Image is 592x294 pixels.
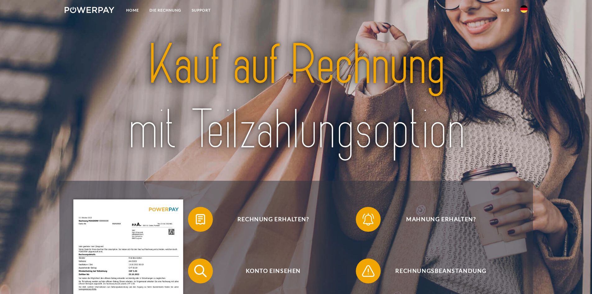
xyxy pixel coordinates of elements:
[496,5,515,16] a: agb
[356,259,517,283] button: Rechnungsbeanstandung
[356,207,517,232] button: Mahnung erhalten?
[188,207,350,232] button: Rechnung erhalten?
[197,259,349,283] span: Konto einsehen
[186,5,216,16] a: SUPPORT
[197,207,349,232] span: Rechnung erhalten?
[520,5,528,13] img: de
[193,212,208,227] img: qb_bill.svg
[365,207,517,232] span: Mahnung erhalten?
[360,263,376,279] img: qb_warning.svg
[87,30,505,166] img: title-powerpay_de.svg
[365,259,517,283] span: Rechnungsbeanstandung
[144,5,186,16] a: DIE RECHNUNG
[65,7,115,13] img: logo-powerpay-white.svg
[193,263,208,279] img: qb_search.svg
[360,212,376,227] img: qb_bell.svg
[121,5,144,16] a: Home
[188,259,350,283] button: Konto einsehen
